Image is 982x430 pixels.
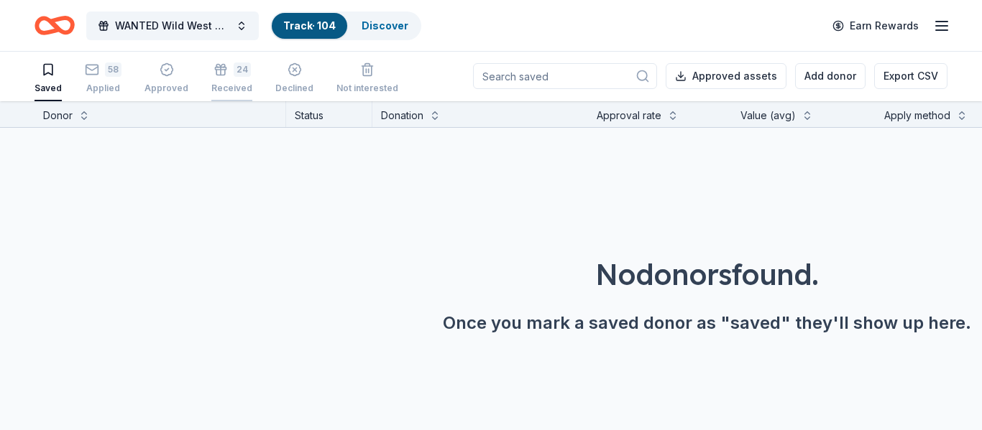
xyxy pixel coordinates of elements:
div: Saved [35,83,62,94]
a: Home [35,9,75,42]
a: Earn Rewards [824,13,927,39]
div: Donation [381,107,423,124]
div: Approval rate [597,107,661,124]
div: Donor [43,107,73,124]
button: Add donor [795,63,866,89]
div: 24 [234,62,251,77]
div: Apply method [884,107,950,124]
button: Not interested [336,57,398,101]
span: WANTED Wild West Gala to Support Dog Therapy at [GEOGRAPHIC_DATA] [GEOGRAPHIC_DATA] [115,17,230,34]
div: Status [286,101,372,127]
button: Export CSV [874,63,947,89]
button: Track· 104Discover [270,11,421,40]
button: 58Applied [85,57,121,101]
a: Track· 104 [283,19,336,32]
div: 58 [105,62,121,77]
button: WANTED Wild West Gala to Support Dog Therapy at [GEOGRAPHIC_DATA] [GEOGRAPHIC_DATA] [86,11,259,40]
button: Approved assets [666,63,786,89]
div: Received [211,83,252,94]
div: Value (avg) [740,107,796,124]
div: Declined [275,83,313,94]
input: Search saved [473,63,657,89]
a: Discover [362,19,408,32]
button: 24Received [211,57,252,101]
button: Saved [35,57,62,101]
button: Declined [275,57,313,101]
div: Approved [144,83,188,94]
div: Not interested [336,83,398,94]
button: Approved [144,57,188,101]
div: Applied [85,83,121,94]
